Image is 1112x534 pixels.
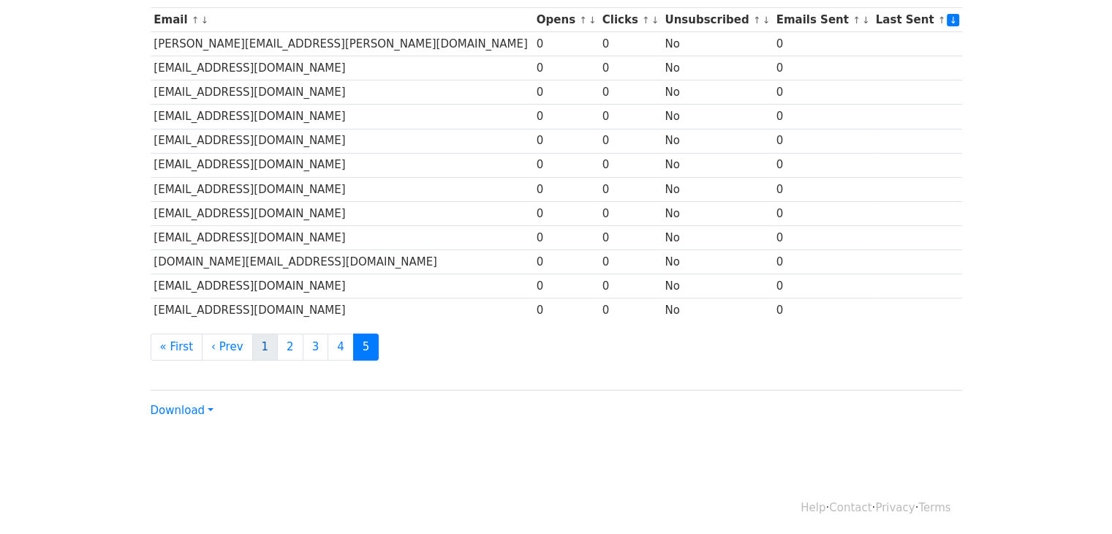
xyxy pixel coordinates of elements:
[589,15,597,26] a: ↓
[151,105,533,129] td: [EMAIL_ADDRESS][DOMAIN_NAME]
[875,501,915,514] a: Privacy
[151,334,203,361] a: « First
[151,56,533,80] td: [EMAIL_ADDRESS][DOMAIN_NAME]
[662,80,773,105] td: No
[151,250,533,274] td: [DOMAIN_NAME][EMAIL_ADDRESS][DOMAIN_NAME]
[773,153,872,177] td: 0
[533,105,599,129] td: 0
[662,177,773,201] td: No
[533,177,599,201] td: 0
[662,8,773,32] th: Unsubscribed
[651,15,659,26] a: ↓
[801,501,825,514] a: Help
[533,8,599,32] th: Opens
[201,15,209,26] a: ↓
[599,32,662,56] td: 0
[773,56,872,80] td: 0
[192,15,200,26] a: ↑
[151,177,533,201] td: [EMAIL_ADDRESS][DOMAIN_NAME]
[947,14,959,26] a: ↓
[662,201,773,225] td: No
[202,334,253,361] a: ‹ Prev
[533,153,599,177] td: 0
[773,225,872,249] td: 0
[773,298,872,323] td: 0
[151,8,533,32] th: Email
[773,8,872,32] th: Emails Sent
[599,129,662,153] td: 0
[662,153,773,177] td: No
[662,129,773,153] td: No
[533,129,599,153] td: 0
[753,15,761,26] a: ↑
[599,298,662,323] td: 0
[773,32,872,56] td: 0
[773,177,872,201] td: 0
[773,201,872,225] td: 0
[599,105,662,129] td: 0
[918,501,950,514] a: Terms
[599,201,662,225] td: 0
[533,274,599,298] td: 0
[277,334,303,361] a: 2
[151,129,533,153] td: [EMAIL_ADDRESS][DOMAIN_NAME]
[829,501,871,514] a: Contact
[599,177,662,201] td: 0
[642,15,650,26] a: ↑
[599,225,662,249] td: 0
[773,105,872,129] td: 0
[303,334,329,361] a: 3
[579,15,587,26] a: ↑
[852,15,861,26] a: ↑
[599,80,662,105] td: 0
[151,225,533,249] td: [EMAIL_ADDRESS][DOMAIN_NAME]
[533,298,599,323] td: 0
[662,250,773,274] td: No
[599,8,662,32] th: Clicks
[662,225,773,249] td: No
[662,298,773,323] td: No
[662,274,773,298] td: No
[533,201,599,225] td: 0
[599,153,662,177] td: 0
[533,80,599,105] td: 0
[773,274,872,298] td: 0
[151,274,533,298] td: [EMAIL_ADDRESS][DOMAIN_NAME]
[252,334,279,361] a: 1
[662,56,773,80] td: No
[599,250,662,274] td: 0
[151,298,533,323] td: [EMAIL_ADDRESS][DOMAIN_NAME]
[533,225,599,249] td: 0
[151,153,533,177] td: [EMAIL_ADDRESS][DOMAIN_NAME]
[938,15,946,26] a: ↑
[773,129,872,153] td: 0
[533,250,599,274] td: 0
[353,334,379,361] a: 5
[773,80,872,105] td: 0
[151,32,533,56] td: [PERSON_NAME][EMAIL_ADDRESS][PERSON_NAME][DOMAIN_NAME]
[533,32,599,56] td: 0
[872,8,962,32] th: Last Sent
[662,32,773,56] td: No
[763,15,771,26] a: ↓
[662,105,773,129] td: No
[151,404,213,417] a: Download
[1039,464,1112,534] iframe: Chat Widget
[862,15,870,26] a: ↓
[151,80,533,105] td: [EMAIL_ADDRESS][DOMAIN_NAME]
[151,201,533,225] td: [EMAIL_ADDRESS][DOMAIN_NAME]
[773,250,872,274] td: 0
[599,274,662,298] td: 0
[599,56,662,80] td: 0
[533,56,599,80] td: 0
[328,334,354,361] a: 4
